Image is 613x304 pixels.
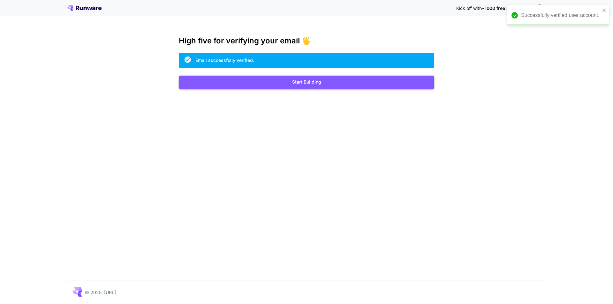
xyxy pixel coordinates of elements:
[521,11,600,19] div: Successfully verified user account.
[85,289,116,296] p: © 2025, [URL]
[179,36,434,45] h3: High five for verifying your email 🖐️
[533,1,546,14] button: In order to qualify for free credit, you need to sign up with a business email address and click ...
[602,8,607,13] button: close
[195,57,254,63] div: Email successfully verified.
[482,5,531,11] span: ~1000 free images! 🎈
[179,76,434,89] button: Start Building
[456,5,482,11] span: Kick off with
